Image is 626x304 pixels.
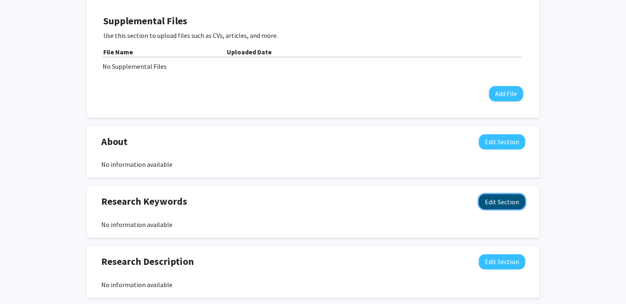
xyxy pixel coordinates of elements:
[6,267,35,298] iframe: Chat
[101,220,525,229] div: No information available
[479,194,525,209] button: Edit Research Keywords
[489,86,523,101] button: Add File
[101,134,128,149] span: About
[103,30,523,40] p: Use this section to upload files such as CVs, articles, and more.
[102,61,524,71] div: No Supplemental Files
[101,280,525,290] div: No information available
[101,159,525,169] div: No information available
[103,48,133,56] b: File Name
[479,254,525,269] button: Edit Research Description
[479,134,525,150] button: Edit About
[101,254,194,269] span: Research Description
[101,194,187,209] span: Research Keywords
[227,48,272,56] b: Uploaded Date
[103,15,523,27] h4: Supplemental Files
